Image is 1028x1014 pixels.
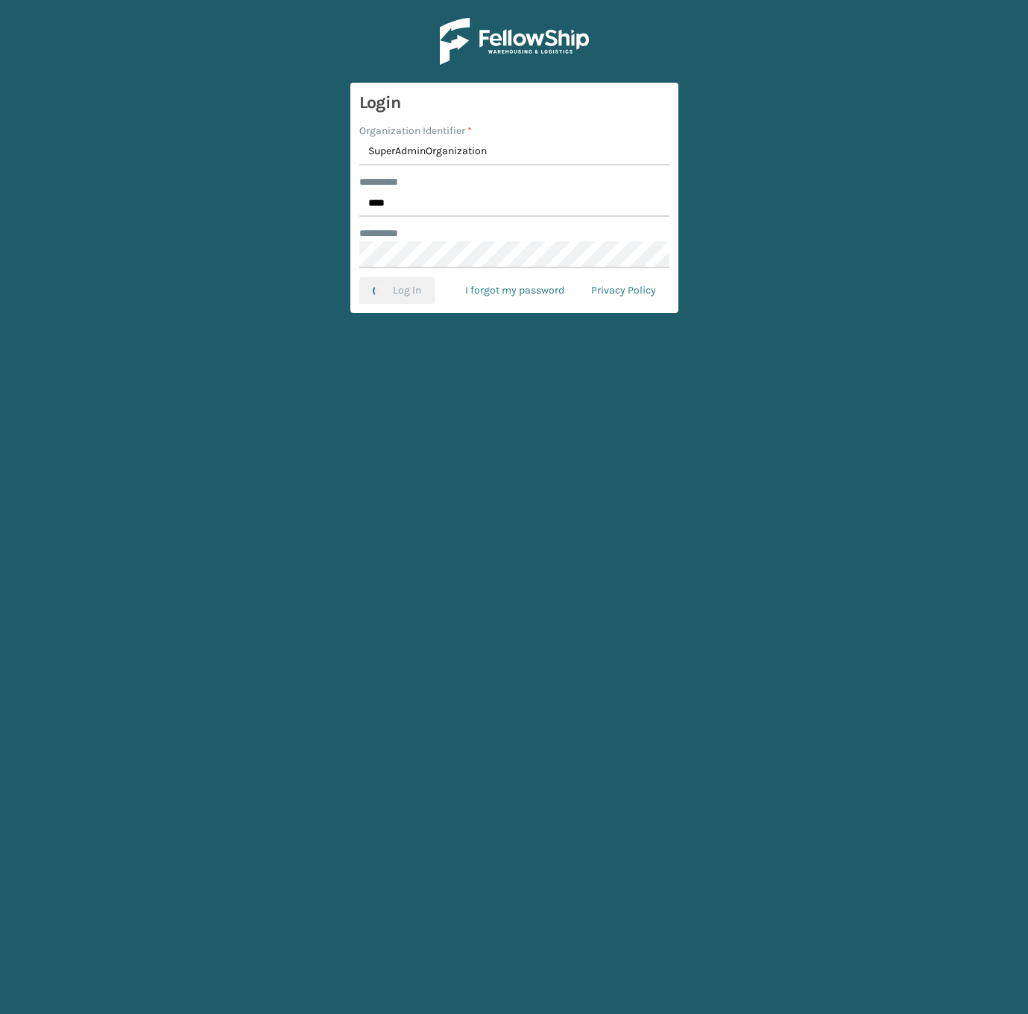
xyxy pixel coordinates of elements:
[359,123,472,139] label: Organization Identifier
[440,18,589,65] img: Logo
[359,277,435,304] button: Log In
[359,92,669,114] h3: Login
[578,277,669,304] a: Privacy Policy
[452,277,578,304] a: I forgot my password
